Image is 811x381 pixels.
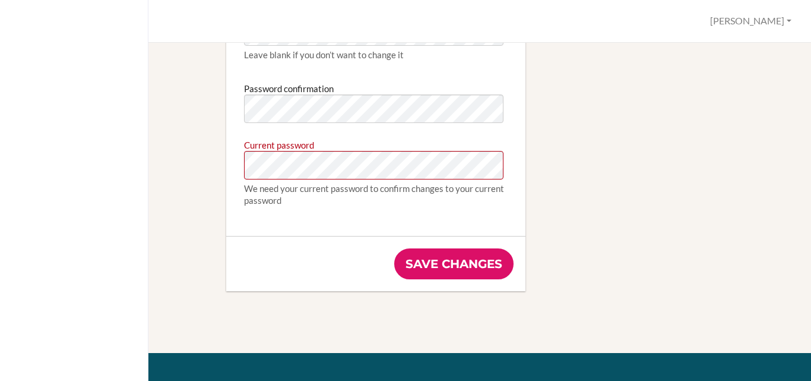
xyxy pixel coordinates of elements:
[394,248,514,279] input: Save changes
[244,182,508,206] div: We need your current password to confirm changes to your current password
[244,49,508,61] div: Leave blank if you don’t want to change it
[244,78,334,95] label: Password confirmation
[705,10,797,32] button: [PERSON_NAME]
[244,135,314,151] label: Current password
